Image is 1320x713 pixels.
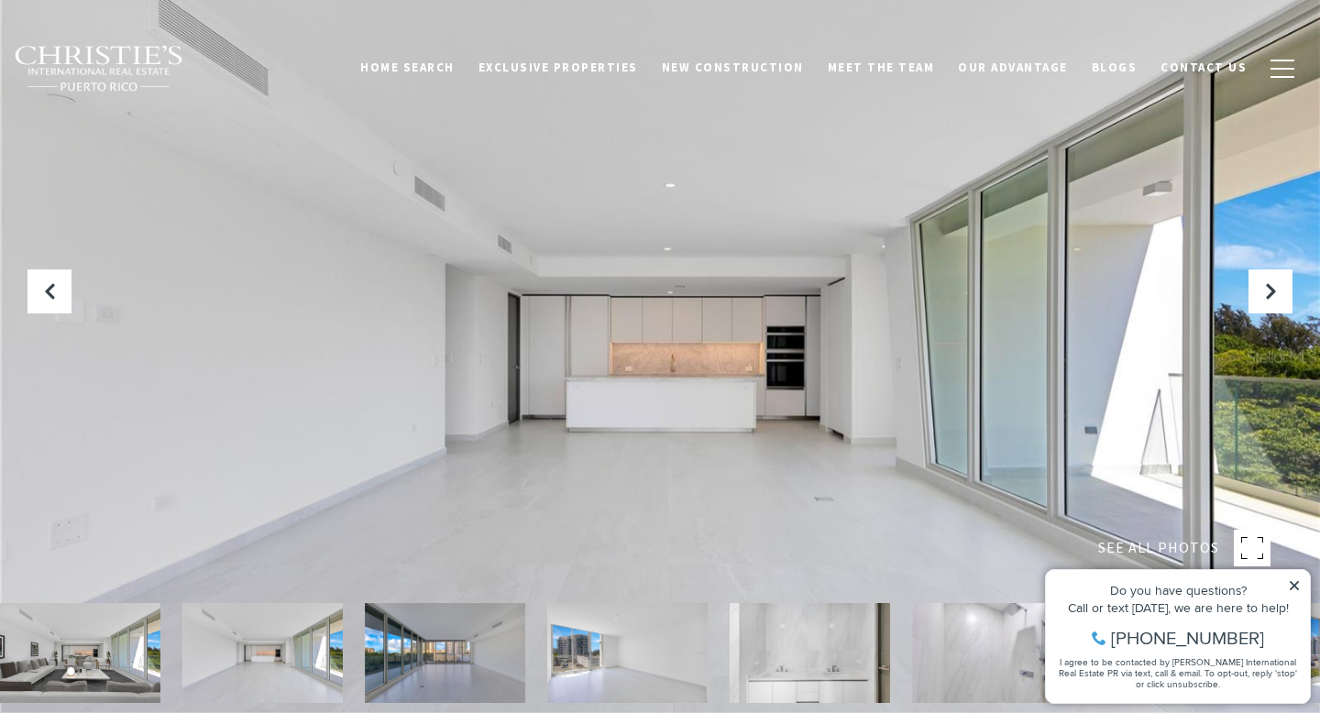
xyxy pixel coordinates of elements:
div: Call or text [DATE], we are here to help! [19,59,265,71]
img: 540 AVE DE LA CONSTITUCIÓN #502 [730,603,890,703]
button: button [1259,42,1306,95]
div: Do you have questions? [19,41,265,54]
span: [PHONE_NUMBER] [75,86,228,104]
span: I agree to be contacted by [PERSON_NAME] International Real Estate PR via text, call & email. To ... [23,113,261,148]
span: SEE ALL PHOTOS [1098,536,1219,560]
span: Contact Us [1160,60,1247,75]
span: Blogs [1092,60,1138,75]
img: 540 AVE DE LA CONSTITUCIÓN #502 [912,603,1072,703]
a: Home Search [348,50,467,85]
a: Our Advantage [946,50,1080,85]
img: Christie's International Real Estate black text logo [14,45,184,93]
a: New Construction [650,50,816,85]
span: New Construction [662,60,804,75]
button: Next Slide [1248,269,1292,313]
span: Our Advantage [958,60,1068,75]
a: Exclusive Properties [467,50,650,85]
img: 540 AVE DE LA CONSTITUCIÓN #502 [365,603,525,703]
img: 540 AVE DE LA CONSTITUCIÓN #502 [182,603,343,703]
button: Previous Slide [27,269,71,313]
a: Blogs [1080,50,1149,85]
img: 540 AVE DE LA CONSTITUCIÓN #502 [547,603,708,703]
a: Meet the Team [816,50,947,85]
span: Exclusive Properties [478,60,638,75]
